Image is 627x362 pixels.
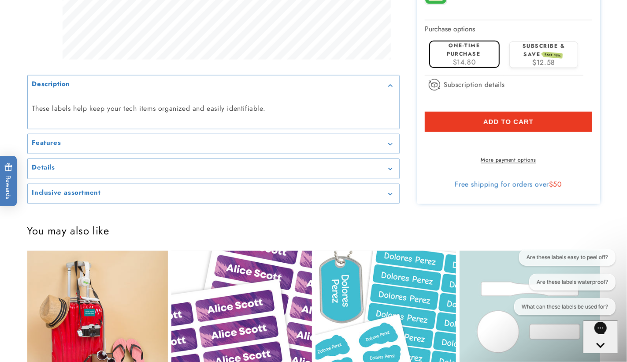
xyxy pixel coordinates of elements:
span: 50 [553,179,562,189]
p: These labels help keep your tech items organized and easily identifiable. [32,102,395,115]
iframe: Sign Up via Text for Offers [7,291,111,318]
h2: Inclusive assortment [32,188,101,197]
span: SAVE 15% [543,52,563,59]
span: $ [549,179,553,189]
div: Free shipping for orders over [425,180,592,189]
label: Purchase options [425,24,475,34]
label: Subscribe & save [523,42,565,58]
span: $14.80 [453,57,476,67]
span: Rewards [4,163,13,200]
iframe: Gorgias live chat conversation starters [510,249,618,322]
summary: Details [28,159,399,179]
summary: Description [28,75,399,95]
span: Subscription details [444,79,505,90]
h2: Description [32,80,70,89]
h2: You may also like [27,224,600,238]
a: More payment options [425,156,592,164]
summary: Features [28,134,399,154]
h2: Features [32,138,61,147]
span: Add to cart [483,118,534,126]
label: One-time purchase [447,41,481,58]
button: Add to cart [425,112,592,132]
span: $12.58 [532,57,555,68]
iframe: Gorgias live chat messenger [583,321,618,353]
h2: Details [32,163,55,172]
summary: Inclusive assortment [28,184,399,204]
